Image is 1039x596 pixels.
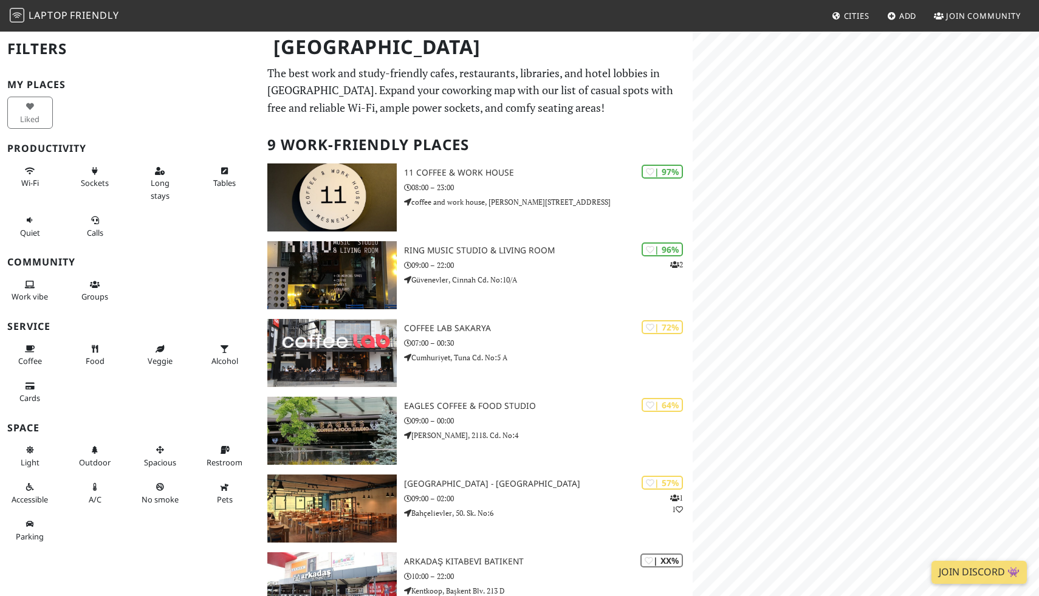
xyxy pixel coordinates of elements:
[137,440,183,472] button: Spacious
[404,259,693,271] p: 09:00 – 22:00
[264,30,691,64] h1: [GEOGRAPHIC_DATA]
[640,553,683,567] div: | XX%
[72,339,118,371] button: Food
[202,339,248,371] button: Alcohol
[642,242,683,256] div: | 96%
[86,355,105,366] span: Food
[7,30,253,67] h2: Filters
[144,457,176,468] span: Spacious
[267,397,397,465] img: Eagles Coffee & Food Studio
[827,5,874,27] a: Cities
[929,5,1026,27] a: Join Community
[137,161,183,205] button: Long stays
[10,8,24,22] img: LaptopFriendly
[202,161,248,193] button: Tables
[72,161,118,193] button: Sockets
[670,259,683,270] p: 2
[404,337,693,349] p: 07:00 – 00:30
[7,339,53,371] button: Coffee
[137,339,183,371] button: Veggie
[7,321,253,332] h3: Service
[404,274,693,286] p: Güvenevler, Cinnah Cd. No:10/A
[931,561,1027,584] a: Join Discord 👾
[151,177,170,200] span: Long stays
[404,493,693,504] p: 09:00 – 02:00
[21,177,39,188] span: Stable Wi-Fi
[72,275,118,307] button: Groups
[18,355,42,366] span: Coffee
[267,64,686,117] p: The best work and study-friendly cafes, restaurants, libraries, and hotel lobbies in [GEOGRAPHIC_...
[72,440,118,472] button: Outdoor
[137,477,183,509] button: No smoke
[89,494,101,505] span: Air conditioned
[19,392,40,403] span: Credit cards
[404,570,693,582] p: 10:00 – 22:00
[81,177,109,188] span: Power sockets
[21,457,39,468] span: Natural light
[217,494,233,505] span: Pet friendly
[404,557,693,567] h3: Arkadaş Kitabevi Batıkent
[404,479,693,489] h3: [GEOGRAPHIC_DATA] - [GEOGRAPHIC_DATA]
[7,79,253,91] h3: My Places
[267,241,397,309] img: Ring Music Studio & Living Room
[267,474,397,543] img: Uyanık Library - Bahçelievler
[404,415,693,426] p: 09:00 – 00:00
[72,477,118,509] button: A/C
[642,398,683,412] div: | 64%
[404,182,693,193] p: 08:00 – 23:00
[12,494,48,505] span: Accessible
[267,319,397,387] img: Coffee Lab Sakarya
[260,474,693,543] a: Uyanık Library - Bahçelievler | 57% 11 [GEOGRAPHIC_DATA] - [GEOGRAPHIC_DATA] 09:00 – 02:00 Bahçel...
[7,376,53,408] button: Cards
[882,5,922,27] a: Add
[16,531,44,542] span: Parking
[7,514,53,546] button: Parking
[260,163,693,231] a: 11 Coffee & Work House | 97% 11 Coffee & Work House 08:00 – 23:00 coffee and work house, [PERSON_...
[946,10,1021,21] span: Join Community
[260,319,693,387] a: Coffee Lab Sakarya | 72% Coffee Lab Sakarya 07:00 – 00:30 Cumhuriyet, Tuna Cd. No:5 A
[404,168,693,178] h3: 11 Coffee & Work House
[404,401,693,411] h3: Eagles Coffee & Food Studio
[202,440,248,472] button: Restroom
[670,492,683,515] p: 1 1
[404,323,693,334] h3: Coffee Lab Sakarya
[7,143,253,154] h3: Productivity
[260,241,693,309] a: Ring Music Studio & Living Room | 96% 2 Ring Music Studio & Living Room 09:00 – 22:00 Güvenevler,...
[202,477,248,509] button: Pets
[10,5,119,27] a: LaptopFriendly LaptopFriendly
[148,355,173,366] span: Veggie
[29,9,68,22] span: Laptop
[7,440,53,472] button: Light
[260,397,693,465] a: Eagles Coffee & Food Studio | 64% Eagles Coffee & Food Studio 09:00 – 00:00 [PERSON_NAME], 2118. ...
[20,227,40,238] span: Quiet
[72,210,118,242] button: Calls
[207,457,242,468] span: Restroom
[7,477,53,509] button: Accessible
[267,126,686,163] h2: 9 Work-Friendly Places
[7,275,53,307] button: Work vibe
[404,196,693,208] p: coffee and work house, [PERSON_NAME][STREET_ADDRESS]
[267,163,397,231] img: 11 Coffee & Work House
[81,291,108,302] span: Group tables
[7,210,53,242] button: Quiet
[7,422,253,434] h3: Space
[404,430,693,441] p: [PERSON_NAME], 2118. Cd. No:4
[404,245,693,256] h3: Ring Music Studio & Living Room
[642,476,683,490] div: | 57%
[213,177,236,188] span: Work-friendly tables
[844,10,869,21] span: Cities
[7,256,253,268] h3: Community
[899,10,917,21] span: Add
[642,165,683,179] div: | 97%
[404,507,693,519] p: Bahçelievler, 50. Sk. No:6
[87,227,103,238] span: Video/audio calls
[70,9,118,22] span: Friendly
[404,352,693,363] p: Cumhuriyet, Tuna Cd. No:5 A
[211,355,238,366] span: Alcohol
[642,320,683,334] div: | 72%
[142,494,179,505] span: Smoke free
[7,161,53,193] button: Wi-Fi
[12,291,48,302] span: People working
[79,457,111,468] span: Outdoor area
